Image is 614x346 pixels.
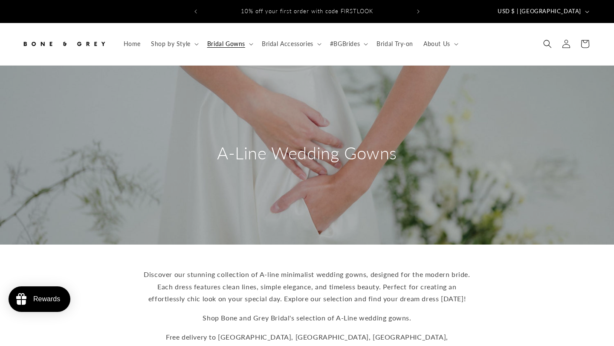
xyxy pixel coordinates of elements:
button: Next announcement [409,3,428,20]
p: Discover our stunning collection of A-line minimalist wedding gowns, designed for the modern brid... [141,268,473,305]
a: Home [119,35,146,53]
summary: Search [538,35,557,53]
a: Bridal Try-on [371,35,418,53]
a: Bone and Grey Bridal [18,32,110,57]
button: Previous announcement [186,3,205,20]
summary: Shop by Style [146,35,202,53]
div: Rewards [33,295,60,303]
summary: Bridal Gowns [202,35,257,53]
img: Bone and Grey Bridal [21,35,107,53]
span: Shop by Style [151,40,191,48]
span: #BGBrides [330,40,360,48]
span: Bridal Try-on [377,40,413,48]
span: USD $ | [GEOGRAPHIC_DATA] [498,7,581,16]
summary: #BGBrides [325,35,371,53]
summary: About Us [418,35,462,53]
summary: Bridal Accessories [257,35,325,53]
h2: A-Line Wedding Gowns [217,142,397,164]
button: USD $ | [GEOGRAPHIC_DATA] [492,3,593,20]
span: Bridal Gowns [207,40,245,48]
span: About Us [423,40,450,48]
span: Home [124,40,141,48]
span: 10% off your first order with code FIRSTLOOK [241,8,373,14]
p: Shop Bone and Grey Bridal's selection of A-Line wedding gowns. [141,312,473,324]
span: Bridal Accessories [262,40,313,48]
